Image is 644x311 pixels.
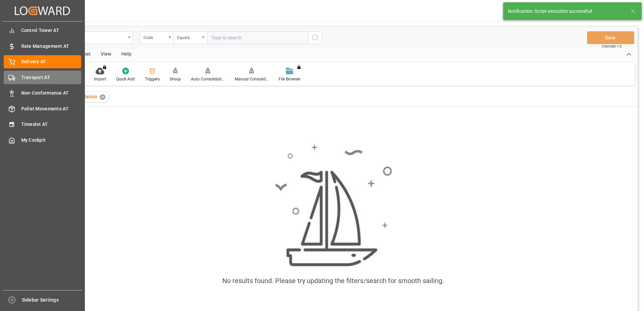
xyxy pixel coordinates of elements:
[116,49,136,60] div: Help
[116,76,135,82] div: Quick Add
[21,137,82,144] span: My Cockpit
[235,76,268,82] div: Manual Consolidation
[96,49,116,60] div: View
[22,297,82,304] span: Sidebar Settings
[21,43,82,50] span: Rate Management AT
[145,76,160,82] div: Triggers
[4,24,81,37] a: Control Tower AT
[4,71,81,84] a: Transport AT
[21,27,82,34] span: Control Tower AT
[222,276,444,286] div: No results found. Please try updating the filters/search for smooth sailing.
[173,31,207,44] button: open menu
[21,58,82,65] span: Delivery AT
[4,87,81,100] a: Non-Conformance AT
[508,8,624,15] div: Notification: Script execution successful!
[207,31,308,44] input: Type to search
[191,76,225,82] div: Auto Consolidation
[274,143,392,268] img: smooth_sailing.jpeg
[21,90,82,97] span: Non-Conformance AT
[4,55,81,68] a: Delivery AT
[308,31,322,44] button: search button
[4,102,81,115] a: Pallet Movements AT
[140,31,173,44] button: open menu
[602,44,621,49] span: Ctrl/CMD + S
[21,105,82,112] span: Pallet Movements AT
[100,94,105,100] div: ✕
[587,31,634,44] button: Save
[4,118,81,131] a: Timeslot AT
[170,76,181,82] div: Group
[4,133,81,146] a: My Cockpit
[4,39,81,53] a: Rate Management AT
[21,121,82,128] span: Timeslot AT
[143,33,166,41] div: Code
[177,33,200,41] div: Equals
[21,74,82,81] span: Transport AT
